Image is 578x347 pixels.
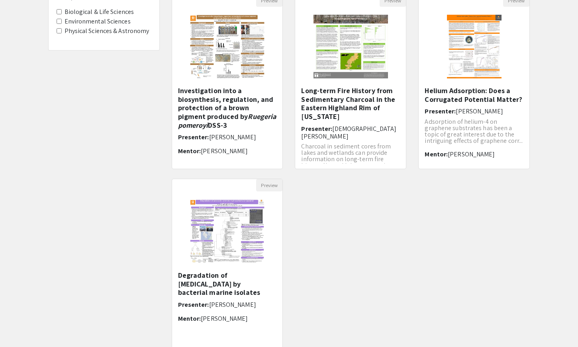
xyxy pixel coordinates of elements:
label: Biological & Life Sciences [65,7,134,17]
h6: Presenter: [178,301,277,308]
h5: Long-term Fire History from Sedimentary Charcoal in the Eastern Highland Rim of [US_STATE] [301,86,400,121]
span: [PERSON_NAME] [456,107,503,115]
span: [PERSON_NAME] [209,133,256,141]
button: Preview [256,179,282,191]
span: [PERSON_NAME] [448,150,495,158]
img: <p>Helium Adsorption: Does a Corrugated Potential Matter?</p> [439,7,509,86]
h6: Presenter: [425,107,523,115]
span: [PERSON_NAME] [201,147,248,155]
img: <p>Long-term Fire History from Sedimentary Charcoal in the Eastern Highland Rim of Tennessee</p> [306,7,396,86]
p: Adsorption of helium-4 on graphene substrates has been a topic of great interest due to the intri... [425,119,523,144]
h5: Investigation into a biosynthesis, regulation, and protection of a brown pigment produced by DSS-3 [178,86,277,129]
label: Environmental Sciences [65,17,131,26]
img: <p>Investigation into a biosynthesis, regulation, and protection of a brown pigment produced by <... [182,7,272,86]
span: Mentor: [425,150,448,158]
span: Mentor: [178,147,201,155]
span: [DEMOGRAPHIC_DATA][PERSON_NAME] [301,125,396,140]
h6: Presenter: [178,133,277,141]
p: Charcoal in sediment cores from lakes and wetlands can provide information on long-term fire hist... [301,143,400,169]
h5: Degradation of [MEDICAL_DATA] by bacterial marine isolates [178,271,277,297]
em: Ruegeria pomeroyi [178,112,276,130]
label: Physical Sciences & Astronomy [65,26,149,36]
span: [PERSON_NAME] [201,314,248,323]
h6: Presenter: [301,125,400,140]
iframe: Chat [6,311,34,341]
span: Mentor: [178,314,201,323]
img: <p>Degradation of polycyclic aromatic hydrocarbons by bacterial&nbsp;</p><p>marine isolates&nbsp;... [182,191,272,271]
h5: Helium Adsorption: Does a Corrugated Potential Matter? [425,86,523,103]
span: [PERSON_NAME] [209,300,256,309]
